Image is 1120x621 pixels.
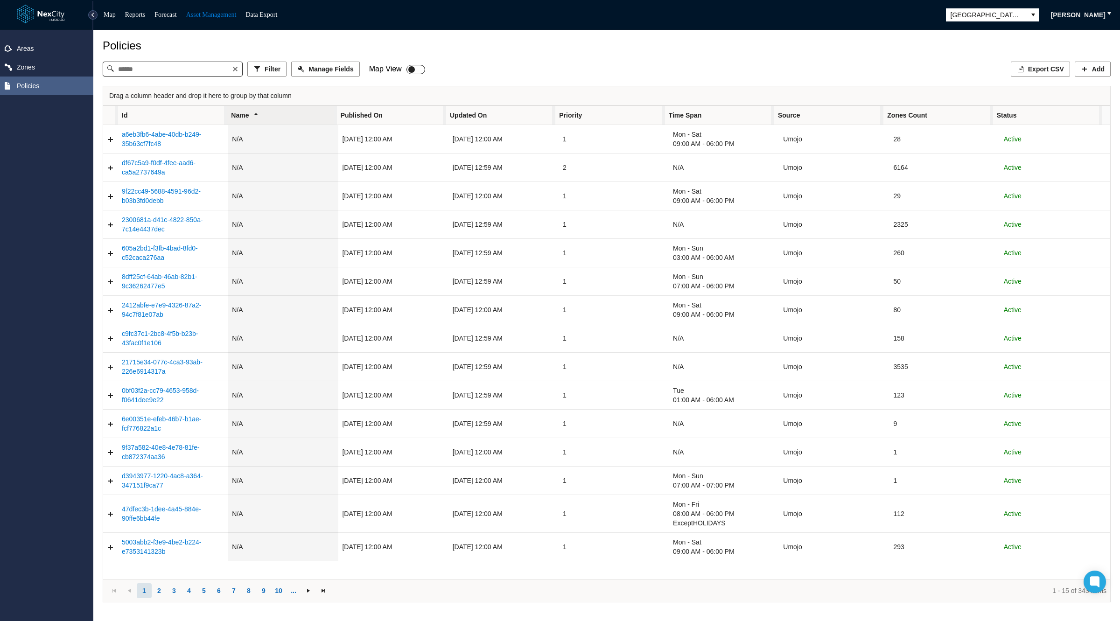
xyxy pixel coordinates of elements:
button: Filter [247,62,287,77]
td: [DATE] 12:59 AM [449,154,559,182]
a: Expand detail row [107,510,114,517]
td: Umojo [779,410,889,438]
span: ... [289,586,298,595]
td: 3535 [890,353,1000,381]
a: Expand detail row [107,477,114,484]
td: [DATE] 12:00 AM [338,324,448,353]
td: Umojo [779,533,889,561]
span: Time Span [669,111,702,120]
td: Umojo [779,438,889,467]
td: N/A [669,324,779,353]
span: Except HOLIDAYS [673,518,776,528]
a: Expand detail row [107,335,114,342]
td: N/A [228,267,338,296]
span: Filter [265,64,280,74]
td: [DATE] 12:59 AM [449,239,559,267]
a: Expand detail row [107,249,114,257]
span: Tue [673,386,776,395]
a: 9f37a582-40e8-4e78-81fe-cb872374aa36 [122,444,200,461]
a: 9f22cc49-5688-4591-96d2-b03b3fd0debb [122,188,201,204]
td: Umojo [779,324,889,353]
span: Mon - Sat [673,130,776,139]
td: [DATE] 12:00 AM [338,467,448,495]
td: Umojo [779,210,889,239]
span: Status [997,111,1017,120]
td: [DATE] 12:00 AM [449,533,559,561]
td: N/A [669,154,779,182]
a: Expand detail row [107,363,114,370]
td: Umojo [779,296,889,324]
span: Map View [369,62,425,77]
a: Asset Management [186,11,237,18]
td: N/A [228,296,338,324]
div: Policies [103,39,1111,52]
a: Expand detail row [107,135,114,143]
td: N/A [228,154,338,182]
button: [PERSON_NAME] [1045,7,1112,22]
div: Page 1 of 23 [103,579,1110,602]
img: zones.svg [5,63,12,71]
td: 260 [890,239,1000,267]
td: Umojo [779,182,889,210]
td: [DATE] 12:59 AM [449,410,559,438]
button: Page 3 [167,583,182,598]
span: 07:00 AM - 06:00 PM [673,281,776,291]
td: 6164 [890,154,1000,182]
a: 8dff25cf-64ab-46ab-82b1-9c36262477e5 [122,273,197,290]
button: select [1027,8,1039,21]
a: 2412abfe-e7e9-4326-87a2-94c7f81e07ab [122,301,201,318]
span: Mon - Sun [673,272,776,281]
button: Page 7 [226,583,241,598]
div: Group panel [103,86,1110,106]
td: Umojo [779,381,889,410]
a: a6eb3fb6-4abe-40db-b249-35b63cf7fc48 [122,131,201,147]
img: areas.svg [5,45,12,52]
td: N/A [228,467,338,495]
a: Expand detail row [107,543,114,551]
span: Active [1004,420,1022,427]
td: [DATE] 12:00 AM [338,438,448,467]
a: 2300681a-d41c-4822-850a-7c14e4437dec [122,216,203,233]
td: N/A [228,182,338,210]
span: Active [1004,306,1022,314]
a: 5003abb2-f3e9-4be2-b224-e7353141323b [122,538,201,555]
span: Areas [17,44,34,53]
button: Add [1075,62,1111,77]
button: Manage Fields [291,62,359,77]
td: N/A [228,381,338,410]
img: policies.svg [5,82,10,90]
div: Drag a column header and drop it here to group by that column [109,86,1104,105]
button: Export CSV [1011,62,1070,77]
span: Active [1004,164,1022,171]
td: N/A [228,125,338,154]
td: 1 [559,438,669,467]
a: 21715e34-077c-4ca3-93ab-226e6914317a [122,358,203,375]
td: [DATE] 12:59 AM [449,324,559,353]
a: Expand detail row [107,306,114,314]
span: Active [1004,510,1022,517]
td: [DATE] 12:00 AM [338,533,448,561]
span: 10 [274,586,283,595]
td: 1 [559,210,669,239]
button: Page 6 [211,583,226,598]
td: 1 [559,296,669,324]
td: 80 [890,296,1000,324]
td: [DATE] 12:00 AM [449,296,559,324]
td: N/A [228,410,338,438]
td: [DATE] 12:00 AM [338,182,448,210]
td: [DATE] 12:00 AM [338,410,448,438]
span: Updated On [450,111,487,120]
span: 1 - 15 of 343 items [335,586,1106,595]
span: 09:00 AM - 06:00 PM [673,196,776,205]
td: [DATE] 12:00 AM [338,495,448,533]
td: 1 [559,495,669,533]
a: 605a2bd1-f3fb-4bad-8fd0-c52caca276aa [122,244,198,261]
span: Published On [341,111,383,120]
td: N/A [669,353,779,381]
td: [DATE] 12:00 AM [449,438,559,467]
button: Page 5 [196,583,211,598]
td: [DATE] 12:00 AM [338,154,448,182]
td: [DATE] 12:59 AM [449,353,559,381]
td: N/A [228,353,338,381]
td: 123 [890,381,1000,410]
